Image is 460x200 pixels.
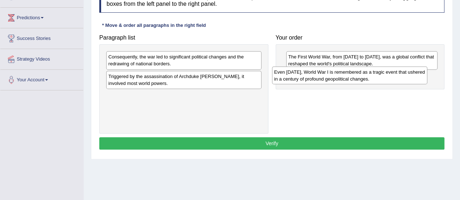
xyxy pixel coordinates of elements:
[106,51,261,69] div: Consequently, the war led to significant political changes and the redrawing of national borders.
[0,28,83,46] a: Success Stories
[286,51,438,69] div: The First World War, from [DATE] to [DATE], was a global conflict that reshaped the world's polit...
[0,70,83,88] a: Your Account
[0,8,83,26] a: Predictions
[99,22,209,29] div: * Move & order all paragraphs in the right field
[272,66,427,85] div: Even [DATE], World War I is remembered as a tragic event that ushered in a century of profound ge...
[99,34,268,41] h4: Paragraph list
[99,137,444,150] button: Verify
[0,49,83,67] a: Strategy Videos
[276,34,445,41] h4: Your order
[106,71,261,89] div: Triggered by the assassination of Archduke [PERSON_NAME], it involved most world powers.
